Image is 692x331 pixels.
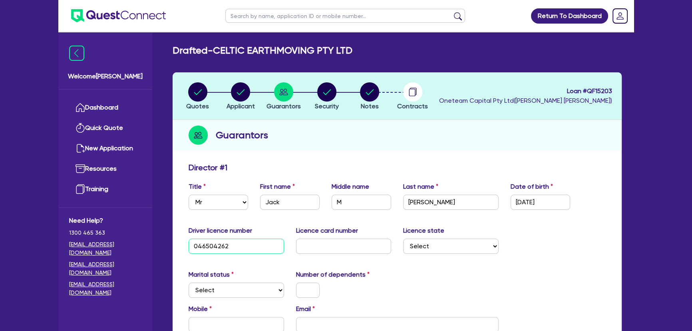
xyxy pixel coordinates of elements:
[173,45,352,56] h2: Drafted - CELTIC EARTHMOVING PTY LTD
[439,97,612,104] span: Oneteam Capital Pty Ltd ( [PERSON_NAME] [PERSON_NAME] )
[76,144,85,153] img: new-application
[296,304,315,314] label: Email
[260,182,295,191] label: First name
[314,82,339,112] button: Security
[531,8,608,24] a: Return To Dashboard
[266,102,301,110] span: Guarantors
[361,102,379,110] span: Notes
[189,304,212,314] label: Mobile
[76,164,85,173] img: resources
[189,226,252,235] label: Driver licence number
[227,102,255,110] span: Applicant
[76,123,85,133] img: quick-quote
[69,159,141,179] a: Resources
[189,163,227,172] h3: Director # 1
[296,270,370,279] label: Number of dependents
[403,182,438,191] label: Last name
[69,280,141,297] a: [EMAIL_ADDRESS][DOMAIN_NAME]
[216,128,268,142] h2: Guarantors
[69,138,141,159] a: New Application
[315,102,339,110] span: Security
[76,184,85,194] img: training
[397,102,428,110] span: Contracts
[610,6,630,26] a: Dropdown toggle
[71,9,166,22] img: quest-connect-logo-blue
[69,260,141,277] a: [EMAIL_ADDRESS][DOMAIN_NAME]
[511,195,570,210] input: DD / MM / YYYY
[332,182,369,191] label: Middle name
[69,229,141,237] span: 1300 465 363
[439,86,612,96] span: Loan # QF15203
[68,72,143,81] span: Welcome [PERSON_NAME]
[397,82,428,112] button: Contracts
[69,216,141,225] span: Need Help?
[225,9,465,23] input: Search by name, application ID or mobile number...
[69,179,141,199] a: Training
[186,82,209,112] button: Quotes
[189,126,208,145] img: step-icon
[69,98,141,118] a: Dashboard
[403,226,444,235] label: Licence state
[511,182,553,191] label: Date of birth
[69,240,141,257] a: [EMAIL_ADDRESS][DOMAIN_NAME]
[69,46,84,61] img: icon-menu-close
[189,182,206,191] label: Title
[360,82,380,112] button: Notes
[186,102,209,110] span: Quotes
[189,270,234,279] label: Marital status
[266,82,301,112] button: Guarantors
[69,118,141,138] a: Quick Quote
[296,226,358,235] label: Licence card number
[226,82,255,112] button: Applicant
